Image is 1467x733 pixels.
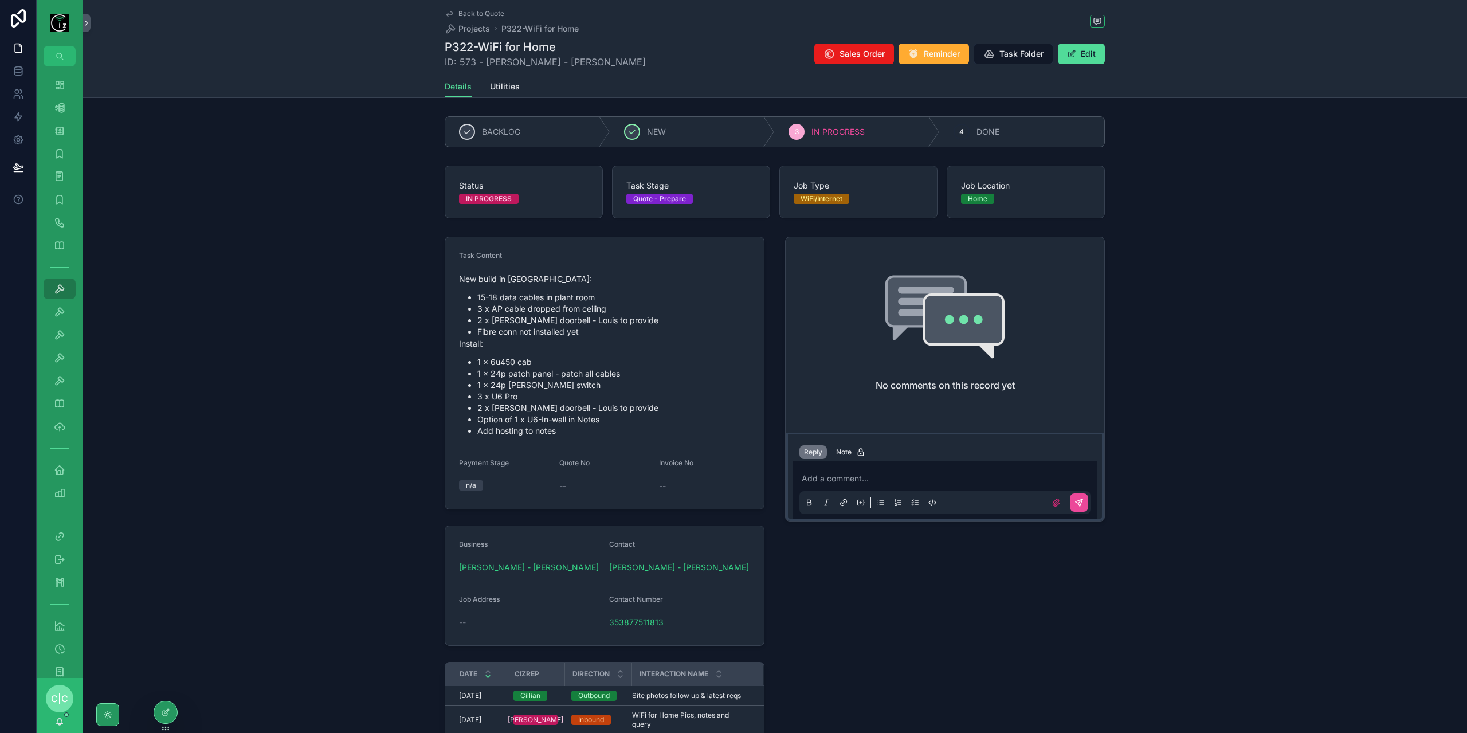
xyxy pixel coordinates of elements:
button: Task Folder [974,44,1053,64]
li: 15-18 data cables in plant room [477,292,750,303]
div: n/a [466,480,476,491]
a: Back to Quote [445,9,504,18]
li: Option of 1 x U6-In-wall in Notes [477,414,750,425]
div: Cillian [520,691,540,701]
h1: P322-WiFi for Home [445,39,646,55]
a: P322-WiFi for Home [501,23,579,34]
span: Task Stage [626,180,756,191]
li: 2 x [PERSON_NAME] doorbell - Louis to provide [477,315,750,326]
a: [PERSON_NAME] - [PERSON_NAME] [459,562,599,573]
span: Business [459,540,488,548]
a: [DATE] [459,715,500,724]
li: 3 x U6 Pro [477,391,750,402]
div: Quote - Prepare [633,194,686,204]
a: [DATE] [459,691,500,700]
span: Utilities [490,81,520,92]
span: 4 [959,127,964,136]
span: Job Address [459,595,500,603]
span: Payment Stage [459,458,509,467]
span: Job Type [794,180,923,191]
span: NEW [647,126,666,138]
span: Projects [458,23,490,34]
a: [PERSON_NAME] - [PERSON_NAME] [609,562,749,573]
button: Reply [799,445,827,459]
span: Contact [609,540,635,548]
li: 3 x AP cable dropped from ceiling [477,303,750,315]
button: Reminder [899,44,969,64]
span: -- [659,480,666,492]
span: Task Content [459,251,502,260]
p: [DATE] [459,691,481,700]
span: DONE [976,126,999,138]
a: Projects [445,23,490,34]
li: 2 x [PERSON_NAME] doorbell - Louis to provide [477,402,750,414]
button: Note [831,445,870,459]
div: Inbound [578,715,604,725]
a: Site photos follow up & latest reqs [632,691,749,700]
span: Task Folder [999,48,1044,60]
a: Utilities [490,76,520,99]
button: Edit [1058,44,1105,64]
span: Sales Order [840,48,885,60]
span: BACKLOG [482,126,520,138]
p: [DATE] [459,715,481,724]
a: Cillian [513,691,558,701]
span: CizRep [515,669,539,679]
div: [PERSON_NAME] [508,715,563,725]
div: WiFi/Internet [801,194,842,204]
span: Direction [572,669,610,679]
div: IN PROGRESS [466,194,512,204]
span: -- [559,480,566,492]
img: App logo [50,14,69,32]
span: Date [460,669,477,679]
span: Back to Quote [458,9,504,18]
li: Fibre conn not installed yet [477,326,750,338]
li: 1 x 24p patch panel - patch all cables [477,368,750,379]
span: Status [459,180,589,191]
span: Invoice No [659,458,693,467]
div: Outbound [578,691,610,701]
a: [PERSON_NAME] [513,715,558,725]
span: 3 [795,127,799,136]
span: Site photos follow up & latest reqs [632,691,741,700]
a: Details [445,76,472,98]
p: New build in [GEOGRAPHIC_DATA]: [459,273,750,285]
span: C|C [51,692,68,705]
span: Job Location [961,180,1091,191]
p: Install: [459,338,750,350]
li: 1 x 24p [PERSON_NAME] switch [477,379,750,391]
a: Outbound [571,691,625,701]
div: scrollable content [37,66,83,678]
span: Interaction Name [640,669,708,679]
span: ID: 573 - [PERSON_NAME] - [PERSON_NAME] [445,55,646,69]
a: Inbound [571,715,625,725]
span: Reminder [924,48,960,60]
span: IN PROGRESS [811,126,865,138]
span: Details [445,81,472,92]
li: 1 x 6u450 cab [477,356,750,368]
button: Sales Order [814,44,894,64]
span: -- [459,617,466,628]
a: WiFi for Home Pics, notes and query [632,711,749,729]
span: Contact Number [609,595,663,603]
li: Add hosting to notes [477,425,750,437]
div: Note [836,448,865,457]
span: Quote No [559,458,590,467]
a: 353877511813 [609,617,664,628]
div: Home [968,194,987,204]
h2: No comments on this record yet [876,378,1015,392]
